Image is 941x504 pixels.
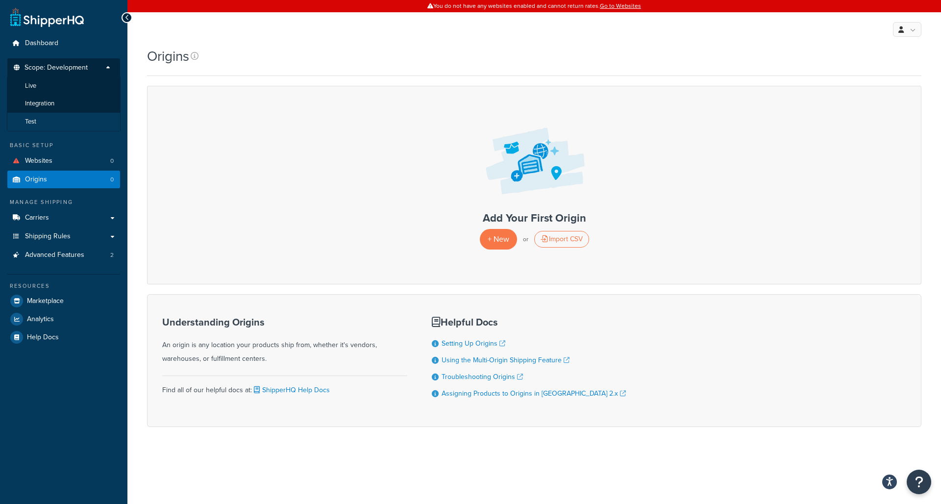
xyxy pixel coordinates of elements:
[7,292,120,310] a: Marketplace
[480,229,517,249] a: + New
[7,282,120,290] div: Resources
[442,372,523,382] a: Troubleshooting Origins
[7,246,120,264] li: Advanced Features
[7,152,120,170] a: Websites 0
[7,141,120,150] div: Basic Setup
[7,310,120,328] a: Analytics
[600,1,641,10] a: Go to Websites
[534,231,589,248] div: Import CSV
[442,388,626,399] a: Assigning Products to Origins in [GEOGRAPHIC_DATA] 2.x
[27,315,54,324] span: Analytics
[25,118,36,126] span: Test
[147,47,189,66] h1: Origins
[25,176,47,184] span: Origins
[10,7,84,27] a: ShipperHQ Home
[7,328,120,346] a: Help Docs
[25,64,88,72] span: Scope: Development
[25,39,58,48] span: Dashboard
[110,176,114,184] span: 0
[7,113,121,131] li: Test
[7,209,120,227] a: Carriers
[523,232,528,246] p: or
[7,171,120,189] li: Origins
[7,152,120,170] li: Websites
[110,157,114,165] span: 0
[7,227,120,246] a: Shipping Rules
[25,157,52,165] span: Websites
[7,171,120,189] a: Origins 0
[162,317,407,328] h3: Understanding Origins
[27,297,64,305] span: Marketplace
[7,246,120,264] a: Advanced Features 2
[25,214,49,222] span: Carriers
[25,251,84,259] span: Advanced Features
[7,198,120,206] div: Manage Shipping
[25,232,71,241] span: Shipping Rules
[25,100,54,108] span: Integration
[488,233,509,245] span: + New
[7,95,121,113] li: Integration
[162,376,407,397] div: Find all of our helpful docs at:
[27,333,59,342] span: Help Docs
[432,317,626,328] h3: Helpful Docs
[162,317,407,366] div: An origin is any location your products ship from, whether it's vendors, warehouses, or fulfillme...
[442,355,570,365] a: Using the Multi-Origin Shipping Feature
[252,385,330,395] a: ShipperHQ Help Docs
[7,34,120,52] a: Dashboard
[7,77,121,95] li: Live
[110,251,114,259] span: 2
[442,338,505,349] a: Setting Up Origins
[907,470,931,494] button: Open Resource Center
[157,212,911,224] h3: Add Your First Origin
[25,82,36,90] span: Live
